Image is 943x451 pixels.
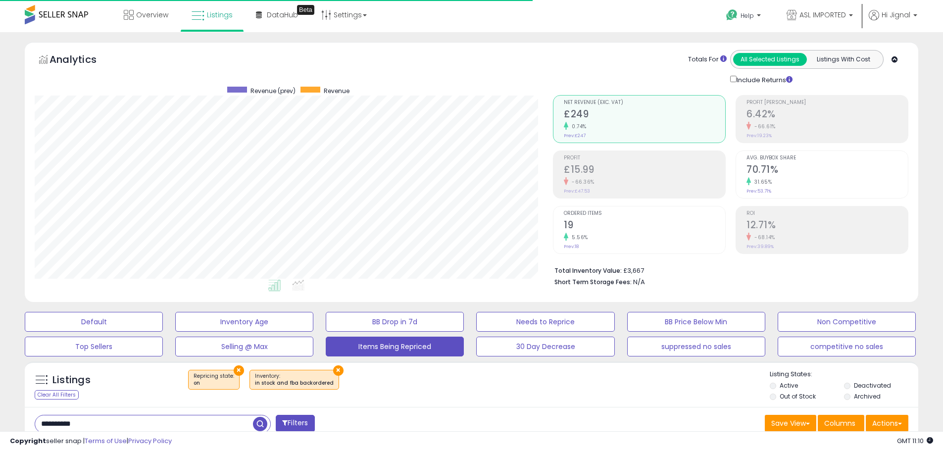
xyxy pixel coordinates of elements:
[297,5,314,15] div: Tooltip anchor
[824,418,855,428] span: Columns
[818,415,864,432] button: Columns
[564,155,725,161] span: Profit
[564,100,725,105] span: Net Revenue (Exc. VAT)
[175,337,313,356] button: Selling @ Max
[554,278,632,286] b: Short Term Storage Fees:
[765,415,816,432] button: Save View
[324,87,349,95] span: Revenue
[751,178,772,186] small: 31.65%
[627,337,765,356] button: suppressed no sales
[564,164,725,177] h2: £15.99
[564,108,725,122] h2: £249
[746,100,908,105] span: Profit [PERSON_NAME]
[751,123,776,130] small: -66.61%
[746,133,772,139] small: Prev: 19.23%
[554,264,901,276] li: £3,667
[746,155,908,161] span: Avg. Buybox Share
[869,10,917,32] a: Hi Jignal
[35,390,79,400] div: Clear All Filters
[554,266,622,275] b: Total Inventory Value:
[746,211,908,216] span: ROI
[564,211,725,216] span: Ordered Items
[799,10,846,20] span: ASL IMPORTED
[806,53,880,66] button: Listings With Cost
[688,55,727,64] div: Totals For
[726,9,738,21] i: Get Help
[780,381,798,390] label: Active
[568,123,587,130] small: 0.74%
[564,244,579,250] small: Prev: 18
[85,436,127,446] a: Terms of Use
[10,436,46,446] strong: Copyright
[733,53,807,66] button: All Selected Listings
[25,337,163,356] button: Top Sellers
[250,87,296,95] span: Revenue (prev)
[255,372,334,387] span: Inventory :
[778,312,916,332] button: Non Competitive
[234,365,244,376] button: ×
[741,11,754,20] span: Help
[564,133,586,139] small: Prev: £247
[333,365,344,376] button: ×
[778,337,916,356] button: competitive no sales
[194,380,234,387] div: on
[194,372,234,387] span: Repricing state :
[25,312,163,332] button: Default
[897,436,933,446] span: 2025-09-11 11:10 GMT
[564,219,725,233] h2: 19
[627,312,765,332] button: BB Price Below Min
[780,392,816,401] label: Out of Stock
[136,10,168,20] span: Overview
[267,10,298,20] span: DataHub
[882,10,910,20] span: Hi Jignal
[175,312,313,332] button: Inventory Age
[476,312,614,332] button: Needs to Reprice
[326,337,464,356] button: Items Being Repriced
[52,373,91,387] h5: Listings
[746,244,774,250] small: Prev: 39.89%
[718,1,771,32] a: Help
[633,277,645,287] span: N/A
[564,188,590,194] small: Prev: £47.53
[751,234,775,241] small: -68.14%
[255,380,334,387] div: in stock and fba backordered
[854,381,891,390] label: Deactivated
[568,178,595,186] small: -66.36%
[854,392,881,401] label: Archived
[207,10,233,20] span: Listings
[770,370,918,379] p: Listing States:
[746,188,771,194] small: Prev: 53.71%
[128,436,172,446] a: Privacy Policy
[476,337,614,356] button: 30 Day Decrease
[568,234,588,241] small: 5.56%
[723,74,804,85] div: Include Returns
[746,219,908,233] h2: 12.71%
[50,52,116,69] h5: Analytics
[746,108,908,122] h2: 6.42%
[746,164,908,177] h2: 70.71%
[866,415,908,432] button: Actions
[10,437,172,446] div: seller snap | |
[276,415,314,432] button: Filters
[326,312,464,332] button: BB Drop in 7d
